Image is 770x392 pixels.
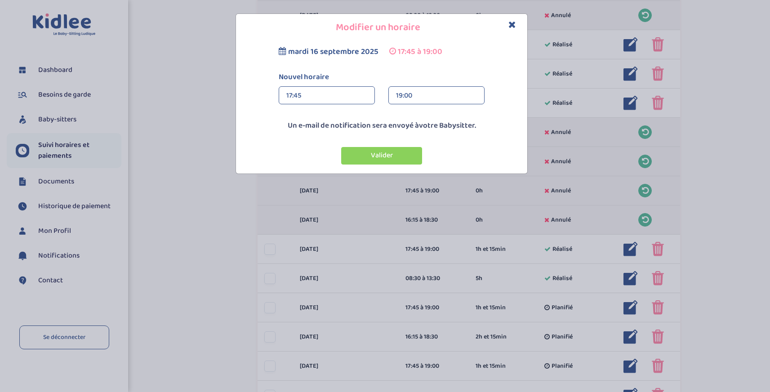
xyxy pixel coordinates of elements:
h4: Modifier un horaire [243,21,521,35]
div: 17:45 [286,87,367,105]
span: mardi 16 septembre 2025 [288,45,378,58]
div: 19:00 [396,87,477,105]
span: 17:45 à 19:00 [398,45,442,58]
button: Close [508,20,516,30]
span: votre Babysitter. [419,120,476,132]
button: Valider [341,147,422,165]
label: Nouvel horaire [272,71,491,83]
p: Un e-mail de notification sera envoyé à [238,120,525,132]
